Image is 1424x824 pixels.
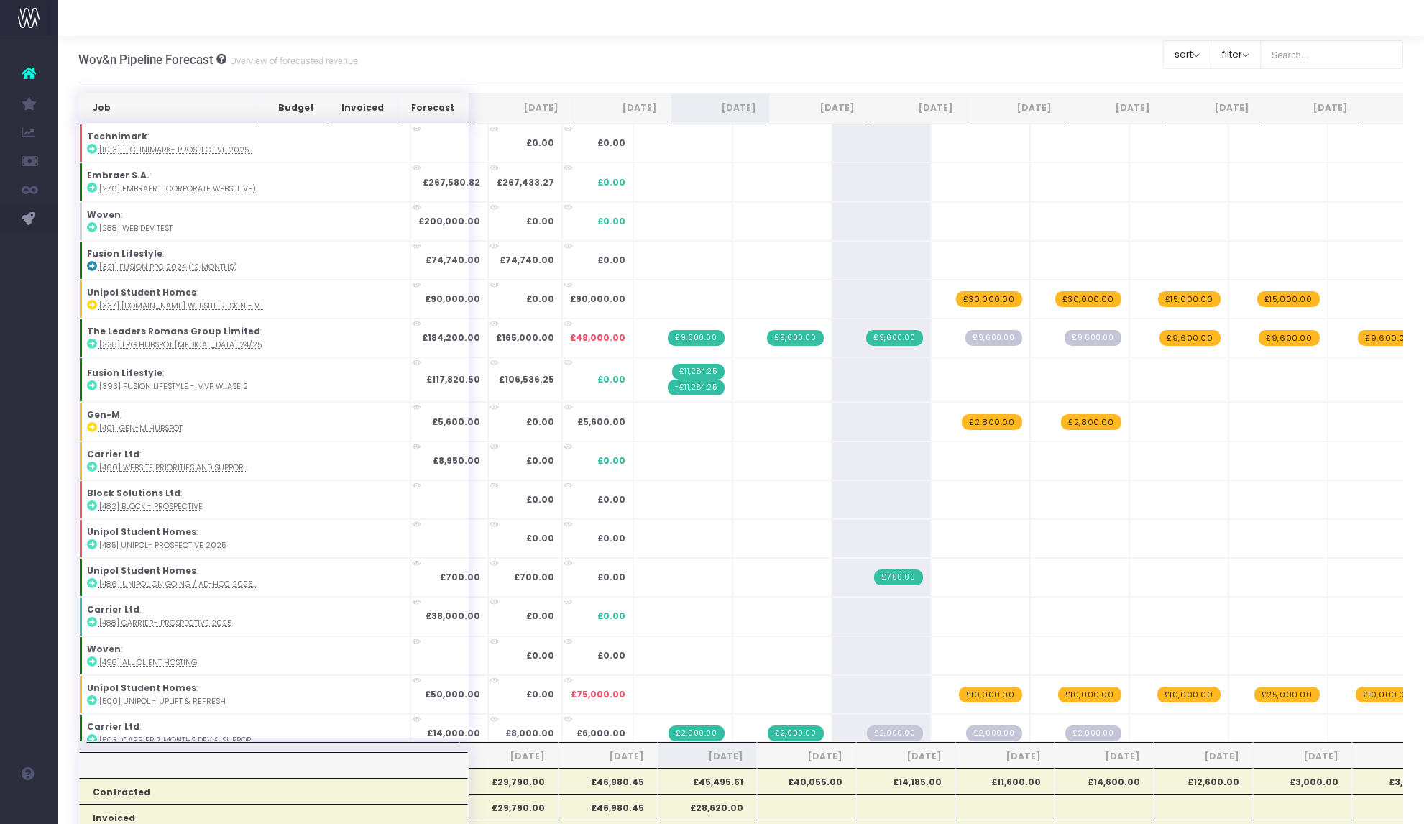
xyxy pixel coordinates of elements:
[967,93,1065,122] th: Dec 25: activate to sort column ascending
[87,564,196,577] strong: Unipol Student Homes
[99,462,248,473] abbr: [460] Website priorities and support
[496,331,554,344] strong: £165,000.00
[559,768,658,794] th: £46,980.45
[597,610,625,623] span: £0.00
[79,280,410,319] td: :
[867,725,922,741] span: Streamtime Draft Invoice: null – [503] carrier 7 months dev & support
[87,247,162,260] strong: Fusion Lifestyle
[597,493,625,506] span: £0.00
[597,137,625,150] span: £0.00
[868,93,967,122] th: Nov 25: activate to sort column ascending
[79,202,410,241] td: :
[969,750,1041,763] span: [DATE]
[87,286,196,298] strong: Unipol Student Homes
[87,209,121,221] strong: Woven
[79,241,410,280] td: :
[87,367,162,379] strong: Fusion Lifestyle
[226,52,358,67] small: Overview of forecasted revenue
[757,768,856,794] th: £40,055.00
[79,124,410,162] td: :
[1065,330,1121,346] span: Streamtime Draft Invoice: null – [338] LRG HubSpot retainer 24/25
[1154,768,1253,794] th: £12,600.00
[597,176,625,189] span: £0.00
[597,532,625,545] span: £0.00
[79,93,258,122] th: Job: activate to sort column ascending
[526,532,554,544] strong: £0.00
[1158,291,1221,307] span: wayahead Revenue Forecast Item
[87,408,120,421] strong: Gen-M
[856,768,955,794] th: £14,185.00
[99,145,253,155] abbr: [1013] Technimark- Prospective 2025
[87,325,260,337] strong: The Leaders Romans Group Limited
[79,441,410,480] td: :
[1157,687,1221,702] span: wayahead Revenue Forecast Item
[1257,291,1320,307] span: wayahead Revenue Forecast Item
[473,750,545,763] span: [DATE]
[87,130,147,142] strong: Technimark
[87,448,139,460] strong: Carrier Ltd
[597,254,625,267] span: £0.00
[79,675,410,714] td: :
[1061,414,1121,430] span: wayahead Revenue Forecast Item
[99,339,262,350] abbr: [338] LRG HubSpot retainer 24/25
[668,380,725,395] span: Streamtime Invoice: 744 – [393] Fusion Lifestyle - MVP Web Development phase 2
[572,93,671,122] th: Aug 25: activate to sort column ascending
[1164,93,1262,122] th: Feb 26: activate to sort column ascending
[559,794,658,820] th: £46,980.45
[99,381,248,392] abbr: [393] Fusion Lifestyle - MVP Web Development phase 2
[398,93,468,122] th: Forecast
[526,137,554,149] strong: £0.00
[459,768,559,794] th: £29,790.00
[99,301,264,311] abbr: [337] Unipol.org website reskin - V2
[1163,40,1211,69] button: sort
[514,571,554,583] strong: £700.00
[425,688,480,700] strong: £50,000.00
[597,373,625,386] span: £0.00
[1065,725,1121,741] span: Streamtime Draft Invoice: null – [503] carrier 7 months dev & support
[440,571,480,583] strong: £700.00
[426,254,480,266] strong: £74,740.00
[526,293,554,305] strong: £0.00
[597,215,625,228] span: £0.00
[956,291,1022,307] span: wayahead Revenue Forecast Item
[87,169,150,181] strong: Embraer S.A.
[79,480,410,519] td: :
[422,331,480,344] strong: £184,200.00
[18,795,40,817] img: images/default_profile_image.png
[959,687,1022,702] span: wayahead Revenue Forecast Item
[874,569,922,585] span: Streamtime Invoice: 776 – [486] Unipol on going / ad-hoc 2025
[426,373,480,385] strong: £117,820.50
[79,714,410,753] td: :
[965,330,1021,346] span: Streamtime Draft Invoice: null – [338] LRG HubSpot retainer 24/25
[1211,40,1261,69] button: filter
[99,262,237,273] abbr: [321] Fusion PPC 2024 (12 months)
[499,373,554,385] strong: £106,536.25
[1260,40,1404,69] input: Search...
[1259,330,1319,346] span: wayahead Revenue Forecast Item
[433,454,480,467] strong: £8,950.00
[79,319,410,357] td: :
[966,725,1021,741] span: Streamtime Draft Invoice: null – [503] carrier 7 months dev & support
[526,454,554,467] strong: £0.00
[99,696,226,707] abbr: [500] Unipol - Uplift & Refresh
[1267,750,1338,763] span: [DATE]
[79,162,410,201] td: :
[597,649,625,662] span: £0.00
[1055,291,1121,307] span: wayahead Revenue Forecast Item
[1068,750,1140,763] span: [DATE]
[1055,768,1154,794] th: £14,600.00
[474,93,572,122] th: Jul 25: activate to sort column ascending
[79,357,410,402] td: :
[79,597,410,636] td: :
[99,618,231,628] abbr: [488] Carrier- Prospective 2025
[668,330,724,346] span: Streamtime Invoice: 757 – [338] LRG HubSpot retainer 24/25
[955,768,1055,794] th: £11,600.00
[526,610,554,622] strong: £0.00
[87,643,121,655] strong: Woven
[79,402,410,441] td: :
[526,649,554,662] strong: £0.00
[570,331,625,344] span: £48,000.00
[99,579,257,590] abbr: [486] Unipol on going / ad-hoc 2025
[962,414,1021,430] span: wayahead Revenue Forecast Item
[505,727,554,739] strong: £8,000.00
